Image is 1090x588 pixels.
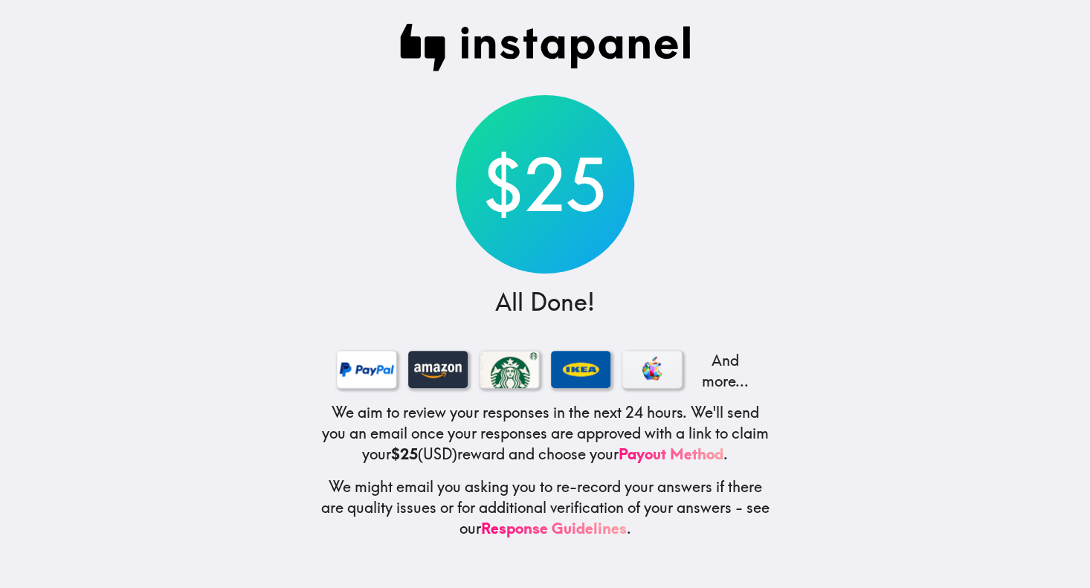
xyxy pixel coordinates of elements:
h5: We aim to review your responses in the next 24 hours. We'll send you an email once your responses... [319,402,771,465]
h5: We might email you asking you to re-record your answers if there are quality issues or for additi... [319,476,771,539]
a: Payout Method [619,445,723,463]
img: Instapanel [399,24,691,71]
p: And more... [694,350,753,392]
b: $25 [391,445,418,463]
h3: All Done! [495,285,595,319]
div: $25 [456,95,634,274]
a: Response Guidelines [481,519,627,537]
